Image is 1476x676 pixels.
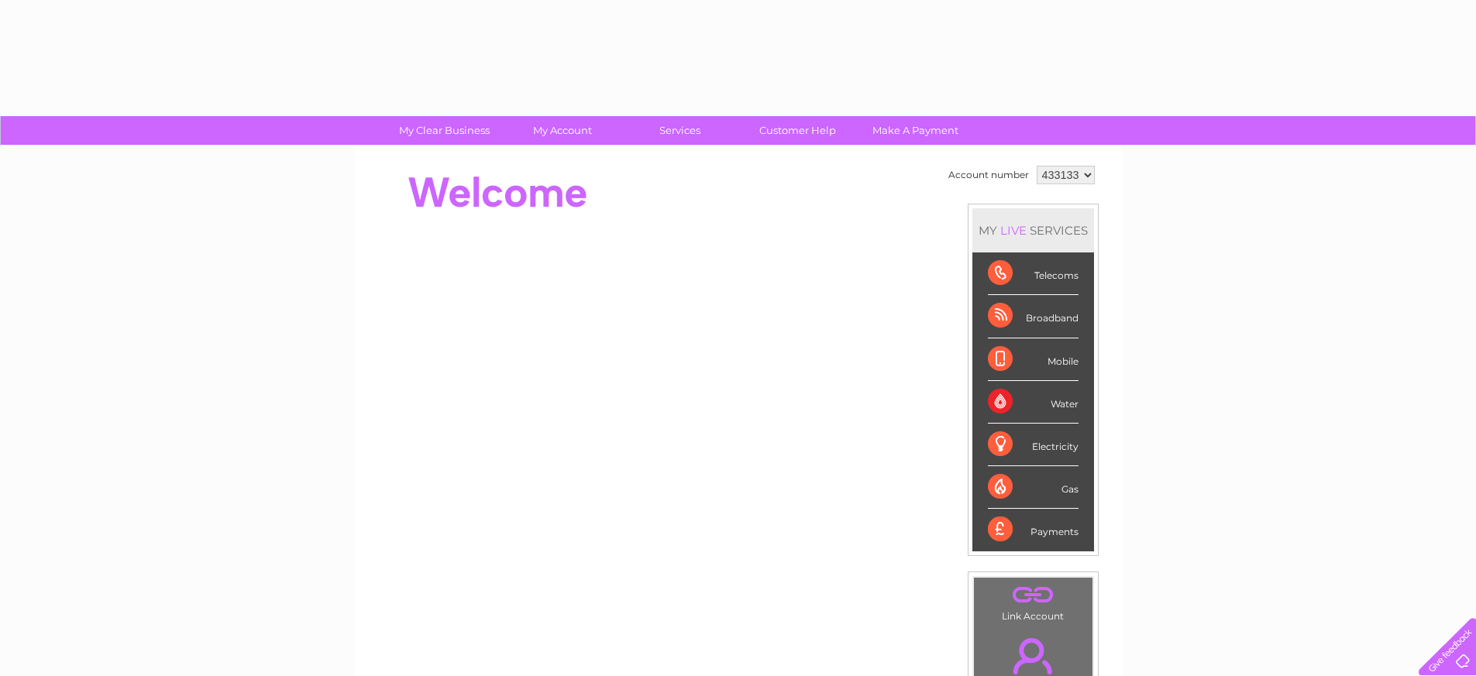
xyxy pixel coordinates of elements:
[988,381,1079,424] div: Water
[944,162,1033,188] td: Account number
[988,466,1079,509] div: Gas
[988,252,1079,295] div: Telecoms
[972,208,1094,252] div: MY SERVICES
[988,295,1079,338] div: Broadband
[997,223,1030,238] div: LIVE
[852,116,979,145] a: Make A Payment
[616,116,744,145] a: Services
[988,509,1079,551] div: Payments
[380,116,508,145] a: My Clear Business
[978,582,1089,609] a: .
[988,338,1079,381] div: Mobile
[973,577,1093,626] td: Link Account
[988,424,1079,466] div: Electricity
[498,116,626,145] a: My Account
[734,116,862,145] a: Customer Help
